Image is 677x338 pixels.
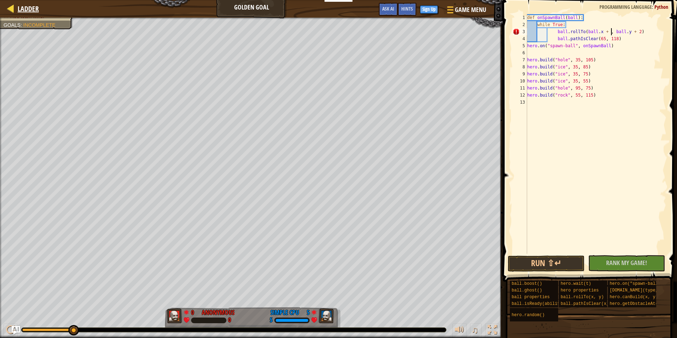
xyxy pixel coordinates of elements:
[270,308,299,317] div: Simple CPU
[420,5,438,14] button: Sign Up
[512,301,565,306] span: ball.isReady(ability)
[318,308,334,323] img: thang_avatar_frame.png
[303,308,310,314] div: 5
[401,5,413,12] span: Hints
[561,301,616,306] span: ball.pathIsClear(x, y)
[654,4,668,10] span: Python
[379,3,398,16] button: Ask AI
[441,3,490,19] button: Game Menu
[599,4,652,10] span: Programming language
[513,99,527,106] div: 13
[513,78,527,85] div: 10
[470,324,482,338] button: ♫
[513,21,527,28] div: 2
[513,85,527,92] div: 11
[606,258,647,267] span: Rank My Game!
[512,295,550,300] span: ball properties
[513,63,527,70] div: 8
[588,255,665,271] button: Rank My Game!
[513,70,527,78] div: 9
[12,326,20,334] button: Ask AI
[20,22,23,28] span: :
[14,4,39,13] a: Ladder
[512,281,542,286] span: ball.boost()
[610,301,671,306] span: hero.getObstacleAt(x, y)
[4,324,18,338] button: ⌘ + P: Play
[455,5,486,14] span: Game Menu
[513,49,527,56] div: 6
[167,308,183,323] img: thang_avatar_frame.png
[508,256,585,272] button: Run ⇧↵
[202,308,234,317] div: Anonymous
[4,22,20,28] span: Goals
[471,325,478,335] span: ♫
[561,295,604,300] span: ball.rollTo(x, y)
[652,4,654,10] span: :
[191,308,198,314] div: 0
[452,324,466,338] button: Adjust volume
[561,288,599,293] span: hero properties
[18,4,39,13] span: Ladder
[382,5,394,12] span: Ask AI
[610,288,673,293] span: [DOMAIN_NAME](type, x, y)
[513,28,527,35] div: 3
[513,56,527,63] div: 7
[610,295,658,300] span: hero.canBuild(x, y)
[513,35,527,42] div: 4
[561,281,591,286] span: hero.wait(t)
[513,92,527,99] div: 12
[513,14,527,21] div: 1
[23,22,55,28] span: Incomplete
[512,313,545,318] span: hero.random()
[228,317,231,324] div: 0
[513,42,527,49] div: 5
[512,288,542,293] span: ball.ghost()
[485,324,499,338] button: Toggle fullscreen
[610,281,671,286] span: hero.on("spawn-ball", f)
[270,317,273,324] div: 5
